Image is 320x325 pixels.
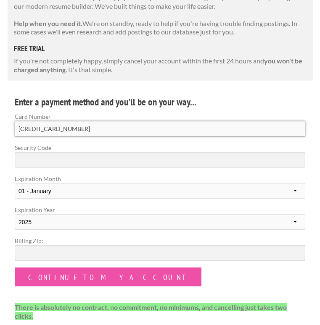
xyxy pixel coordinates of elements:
[14,19,307,37] p: We're on standby, ready to help if you're having trouble finding postings. In some cases we'll ev...
[15,112,305,121] label: Card Number
[14,19,82,27] strong: Help when you need it.
[15,236,305,245] label: Billing Zip:
[15,267,201,286] input: Continue to my account
[15,205,305,236] label: Expiration Year
[15,95,305,109] h4: Enter a payment method and you'll be on your way...
[15,183,305,199] select: Expiration Month
[15,303,287,320] strong: There is absolutely no contract, no commitment, no minimums, and cancelling just takes two clicks.
[14,45,307,52] h5: free trial
[15,143,305,152] label: Security Code
[15,214,305,230] select: Expiration Year
[14,57,307,74] p: If you're not completely happy, simply cancel your account within the first 24 hours and . It's t...
[14,57,302,73] strong: you won't be charged anything
[15,174,305,205] label: Expiration Month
